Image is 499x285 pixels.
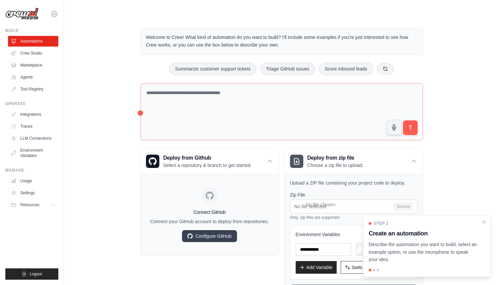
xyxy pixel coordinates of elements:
[30,271,42,277] span: Logout
[352,264,392,271] span: Switch to Bulk View
[163,154,252,162] h3: Deploy from Github
[307,162,364,169] p: Choose a zip file to upload.
[5,8,39,20] img: Logo
[319,63,373,75] button: Score inbound leads
[260,63,315,75] button: Triage GitHub issues
[5,28,58,33] div: Build
[369,229,477,238] h3: Create an automation
[8,60,58,71] a: Marketplace
[290,180,417,186] p: Upload a ZIP file containing your project code to deploy.
[296,261,337,274] button: Add Variable
[290,200,417,214] input: No file selected Browse
[8,121,58,132] a: Traces
[8,145,58,161] a: Environment Variables
[146,218,273,225] p: Connect your GitHub account to deploy from repositories.
[307,154,364,162] h3: Deploy from zip file
[182,230,237,242] a: Configure GitHub
[481,219,487,225] button: Close walkthrough
[5,168,58,173] div: Manage
[5,268,58,280] button: Logout
[8,84,58,94] a: Tool Registry
[169,63,256,75] button: Summarize customer support tickets
[146,34,417,49] p: Welcome to Crew! What kind of automation do you want to build? I'll include some examples if you'...
[8,188,58,198] a: Settings
[374,221,388,226] span: Step 1
[8,200,58,210] button: Resources
[20,202,39,208] span: Resources
[146,209,273,215] h4: Connect GitHub
[290,192,417,198] label: Zip File
[8,109,58,120] a: Integrations
[290,215,417,220] p: Only .zip files are supported
[8,48,58,59] a: Crew Studio
[163,162,252,169] p: Select a repository & branch to get started.
[8,36,58,47] a: Automations
[296,231,412,238] h3: Environment Variables
[8,133,58,144] a: LLM Connections
[8,176,58,186] a: Usage
[5,101,58,106] div: Operate
[8,72,58,82] a: Agents
[341,261,397,274] button: Switch to Bulk View
[369,241,477,263] p: Describe the automation you want to build, select an example option, or use the microphone to spe...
